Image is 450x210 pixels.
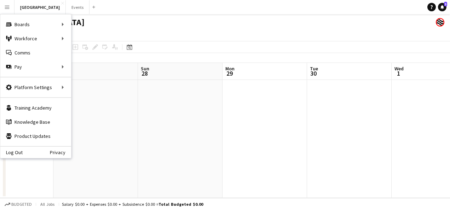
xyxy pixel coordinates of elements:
a: Knowledge Base [0,115,71,129]
button: Budgeted [4,200,33,208]
span: 3 [444,2,447,6]
span: Wed [394,65,404,72]
a: Privacy [50,150,71,155]
button: Events [66,0,90,14]
a: 3 [438,3,446,11]
div: Workforce [0,31,71,46]
span: 28 [140,69,149,77]
span: All jobs [39,202,56,207]
span: 30 [309,69,318,77]
span: 29 [224,69,235,77]
span: Mon [225,65,235,72]
a: Log Out [0,150,23,155]
div: Platform Settings [0,80,71,94]
span: Sun [141,65,149,72]
div: Pay [0,60,71,74]
a: Comms [0,46,71,60]
span: 1 [393,69,404,77]
a: Product Updates [0,129,71,143]
div: Boards [0,17,71,31]
span: Tue [310,65,318,72]
span: Total Budgeted $0.00 [158,202,203,207]
span: Budgeted [11,202,32,207]
button: [GEOGRAPHIC_DATA] [15,0,66,14]
app-user-avatar: Event Merch [436,18,444,27]
div: Salary $0.00 + Expenses $0.00 + Subsistence $0.00 = [62,202,203,207]
a: Training Academy [0,101,71,115]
